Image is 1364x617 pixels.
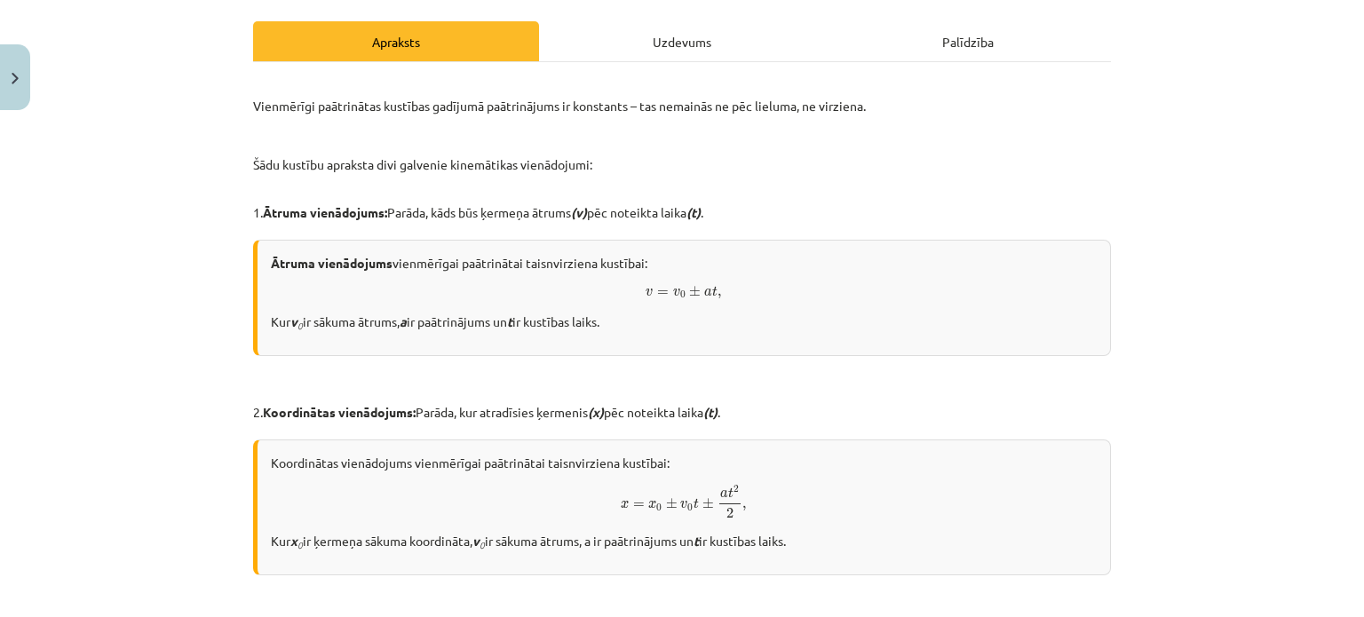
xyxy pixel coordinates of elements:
strong: Ātruma vienādojums [271,255,393,271]
div: Palīdzība [825,21,1111,61]
span: , [742,503,747,511]
span: 0 [687,503,693,511]
strong: Koordinātas vienādojums: [263,404,416,420]
span: v [673,289,680,297]
span: 2 [734,486,739,494]
span: 2 [726,508,734,518]
span: ± [666,498,678,509]
span: x [648,501,656,509]
span: ± [689,286,701,297]
span: t [728,487,734,498]
div: Uzdevums [539,21,825,61]
span: v [646,289,653,297]
div: Apraksts [253,21,539,61]
p: vienmērīgai paātrinātai taisnvirziena kustībai: [271,254,1097,273]
strong: Ātruma vienādojums: [263,204,387,220]
p: Koordinātas vienādojums vienmērīgai paātrinātai taisnvirziena kustībai: [271,454,1097,472]
p: Vienmērīgi paātrinātas kustības gadījumā paātrinājums ir konstants – tas nemainās ne pēc lieluma,... [253,78,1111,115]
span: 0 [680,291,686,299]
strong: (x) [588,404,604,420]
span: a [704,289,712,297]
span: , [718,291,722,299]
p: 1. Parāda, kāds būs ķermeņa ātrums pēc noteikta laika . [253,203,1111,222]
span: ± [702,498,714,509]
sub: 0 [480,538,485,551]
em: v [290,313,303,329]
img: icon-close-lesson-0947bae3869378f0d4975bcd49f059093ad1ed9edebbc8119c70593378902aed.svg [12,73,19,84]
strong: (t) [686,204,701,220]
span: = [633,502,645,508]
sub: 0 [297,538,303,551]
span: t [712,286,718,297]
span: t [694,498,699,509]
strong: v [472,533,485,549]
p: Kur ir ķermeņa sākuma koordināta, ir sākuma ātrums, a ir paātrinājums un ir kustības laiks. [271,532,1097,550]
strong: t [694,533,699,549]
span: x [621,501,629,509]
strong: (v) [571,204,587,220]
span: 0 [656,503,662,511]
span: v [680,501,687,509]
strong: a [400,313,407,329]
strong: (t) [703,404,718,420]
p: Šādu kustību apraksta divi galvenie kinemātikas vienādojumi: [253,155,1111,193]
span: a [720,490,728,498]
strong: t [507,313,512,329]
p: 2. Parāda, kur atradīsies ķermenis pēc noteikta laika . [253,403,1111,422]
span: = [657,290,669,296]
strong: x [290,533,303,549]
sub: 0 [297,319,303,332]
p: Kur ir sākuma ātrums, ir paātrinājums un ir kustības laiks. [271,312,1097,331]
